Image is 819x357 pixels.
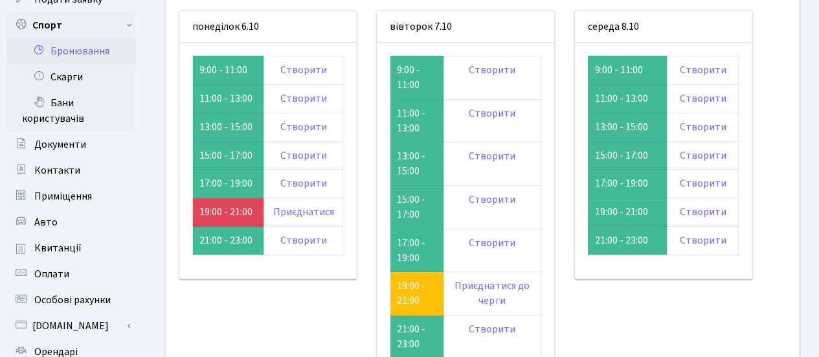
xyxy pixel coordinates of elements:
a: Створити [679,91,726,106]
a: 19:00 - 21:00 [199,205,252,219]
a: Створити [280,148,327,163]
span: Особові рахунки [34,293,111,307]
div: понеділок 6.10 [179,11,356,43]
a: Особові рахунки [6,287,136,313]
td: 15:00 - 17:00 [588,141,667,170]
a: Створити [679,148,726,163]
a: Спорт [6,12,136,38]
td: 11:00 - 13:00 [193,84,264,113]
td: 9:00 - 11:00 [193,56,264,84]
td: 11:00 - 13:00 [588,84,667,113]
div: середа 8.10 [575,11,752,43]
a: Квитанції [6,235,136,261]
a: 19:00 - 21:00 [397,279,425,308]
td: 13:00 - 15:00 [390,143,443,186]
a: Створити [280,120,327,134]
a: Документи [6,132,136,157]
td: 21:00 - 23:00 [588,227,667,255]
a: Створити [469,236,515,250]
a: Створити [679,63,726,77]
a: Створити [679,120,726,134]
a: Приєднатися [273,205,334,219]
td: 9:00 - 11:00 [588,56,667,84]
a: Створити [679,233,726,248]
td: 9:00 - 11:00 [390,56,443,99]
a: Приміщення [6,183,136,209]
a: Авто [6,209,136,235]
span: Приміщення [34,189,92,203]
td: 17:00 - 19:00 [390,229,443,272]
a: Створити [280,91,327,106]
div: вівторок 7.10 [377,11,554,43]
td: 11:00 - 13:00 [390,99,443,143]
td: 17:00 - 19:00 [588,170,667,198]
span: Квитанції [34,241,82,255]
a: Створити [679,176,726,190]
a: Створити [679,205,726,219]
a: Створити [469,322,515,336]
a: Створити [469,106,515,121]
a: Створити [280,63,327,77]
td: 13:00 - 15:00 [588,113,667,141]
td: 15:00 - 17:00 [390,186,443,229]
a: Створити [280,233,327,248]
td: 17:00 - 19:00 [193,170,264,198]
a: Бани користувачів [6,90,136,132]
a: Бронювання [6,38,136,64]
td: 19:00 - 21:00 [588,198,667,227]
td: 13:00 - 15:00 [193,113,264,141]
a: Скарги [6,64,136,90]
span: Авто [34,215,58,229]
a: Створити [469,63,515,77]
a: Створити [469,192,515,207]
a: Контакти [6,157,136,183]
a: Приєднатися до черги [454,279,529,308]
a: [DOMAIN_NAME] [6,313,136,339]
a: Створити [280,176,327,190]
td: 15:00 - 17:00 [193,141,264,170]
span: Контакти [34,163,80,178]
a: Створити [469,149,515,163]
a: Оплати [6,261,136,287]
span: Документи [34,137,86,152]
span: Оплати [34,267,69,281]
td: 21:00 - 23:00 [193,227,264,255]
